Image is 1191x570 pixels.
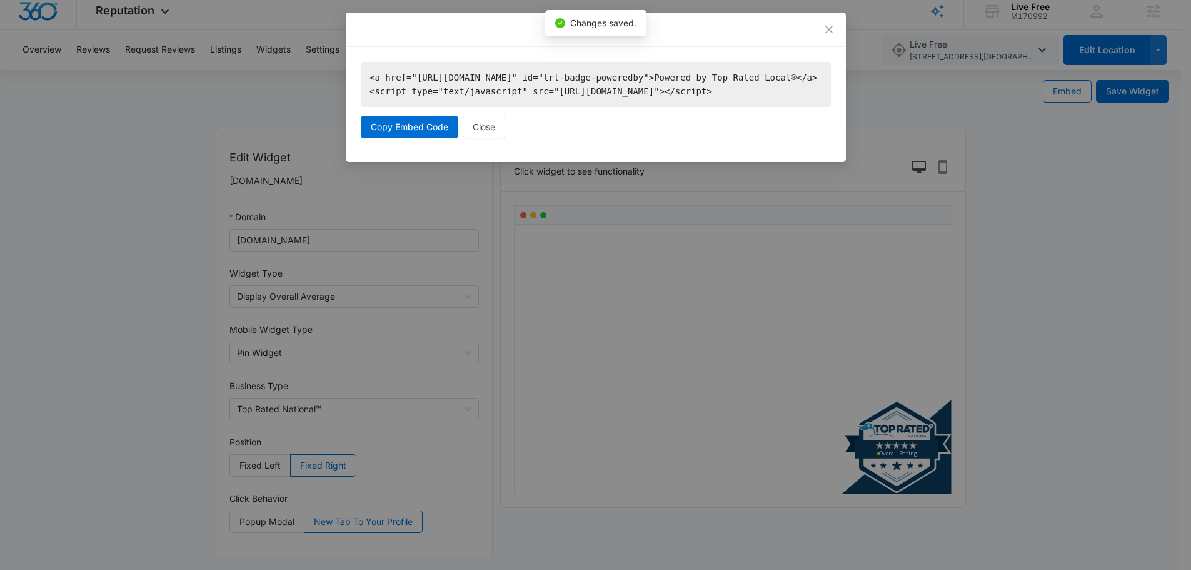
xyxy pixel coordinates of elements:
[570,18,636,28] span: Changes saved.
[361,23,831,36] div: Copy Embed Code
[555,18,565,28] span: check-circle
[361,116,458,138] button: Copy Embed Code
[824,24,834,34] span: close
[371,120,448,134] span: Copy Embed Code
[812,13,846,46] button: Close
[473,120,495,134] span: Close
[463,116,505,138] button: Close
[361,62,831,107] code: <a href="[URL][DOMAIN_NAME]" id="trl-badge-poweredby">Powered by Top Rated Local®</a> <script typ...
